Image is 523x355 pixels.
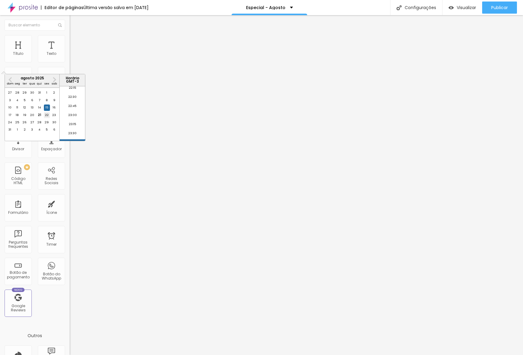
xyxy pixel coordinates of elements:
div: Choose quarta-feira, 30 de julho de 2025 [29,90,35,96]
div: Choose segunda-feira, 1 de setembro de 2025 [14,127,20,133]
div: Choose sábado, 9 de agosto de 2025 [51,97,57,103]
div: sex [44,81,50,87]
div: Choose segunda-feira, 25 de agosto de 2025 [14,119,20,125]
div: agosto 2025 [5,77,59,80]
li: 23:45 [60,139,85,148]
div: Editor de páginas [41,5,84,10]
img: Icone [58,23,62,27]
div: Choose terça-feira, 29 de julho de 2025 [22,90,28,96]
div: Título [13,51,23,56]
iframe: Editor [70,15,523,355]
div: Choose quarta-feira, 27 de agosto de 2025 [29,119,35,125]
div: Choose terça-feira, 5 de agosto de 2025 [22,97,28,103]
div: Choose sexta-feira, 8 de agosto de 2025 [44,97,50,103]
div: Choose segunda-feira, 4 de agosto de 2025 [14,97,20,103]
div: seg [14,81,20,87]
div: Botão de pagamento [6,270,30,279]
div: Choose sexta-feira, 29 de agosto de 2025 [44,119,50,125]
div: Choose quarta-feira, 3 de setembro de 2025 [29,127,35,133]
div: Choose domingo, 3 de agosto de 2025 [7,97,13,103]
span: Publicar [491,5,508,10]
div: Choose quinta-feira, 14 de agosto de 2025 [36,105,42,111]
li: 22:30 [60,94,85,103]
div: Choose sábado, 2 de agosto de 2025 [51,90,57,96]
li: 23:30 [60,130,85,139]
span: Visualizar [457,5,476,10]
p: Horário [61,77,84,80]
div: Choose terça-feira, 26 de agosto de 2025 [22,119,28,125]
div: Choose segunda-feira, 28 de julho de 2025 [14,90,20,96]
div: Choose domingo, 31 de agosto de 2025 [7,127,13,133]
div: Botão do WhatsApp [39,272,63,281]
div: ter [22,81,28,87]
button: Visualizar [442,2,482,14]
img: view-1.svg [449,5,454,10]
div: Google Reviews [6,304,30,313]
div: Ícone [46,211,57,215]
div: qui [36,81,42,87]
div: Perguntas frequentes [6,240,30,249]
div: Choose quinta-feira, 31 de julho de 2025 [36,90,42,96]
div: Divisor [12,147,24,151]
div: Choose sexta-feira, 5 de setembro de 2025 [44,127,50,133]
div: Choose sábado, 23 de agosto de 2025 [51,112,57,118]
div: Choose sábado, 6 de setembro de 2025 [51,127,57,133]
button: Next Month [50,75,59,85]
button: Previous Month [5,75,15,85]
div: Choose quarta-feira, 6 de agosto de 2025 [29,97,35,103]
p: Especial - Agosto [246,5,285,10]
li: 22:15 [60,85,85,94]
div: Choose segunda-feira, 11 de agosto de 2025 [14,105,20,111]
div: Código HTML [6,177,30,185]
input: Buscar elemento [5,20,65,31]
div: Choose segunda-feira, 18 de agosto de 2025 [14,112,20,118]
li: 23:15 [60,121,85,130]
div: Espaçador [41,147,62,151]
div: Choose terça-feira, 12 de agosto de 2025 [22,105,28,111]
div: Choose sexta-feira, 15 de agosto de 2025 [44,105,50,111]
div: Choose quarta-feira, 20 de agosto de 2025 [29,112,35,118]
div: Timer [46,242,57,247]
div: Choose domingo, 17 de agosto de 2025 [7,112,13,118]
div: qua [29,81,35,87]
div: Choose sexta-feira, 22 de agosto de 2025 [44,112,50,118]
div: Choose terça-feira, 19 de agosto de 2025 [22,112,28,118]
div: Última versão salva em [DATE] [84,5,149,10]
div: Choose domingo, 24 de agosto de 2025 [7,119,13,125]
div: Choose quinta-feira, 28 de agosto de 2025 [36,119,42,125]
div: Texto [47,51,56,56]
div: Choose domingo, 27 de julho de 2025 [7,90,13,96]
div: Choose quinta-feira, 7 de agosto de 2025 [36,97,42,103]
div: Choose sexta-feira, 1 de agosto de 2025 [44,90,50,96]
button: Publicar [482,2,517,14]
div: Choose domingo, 10 de agosto de 2025 [7,105,13,111]
div: Choose terça-feira, 2 de setembro de 2025 [22,127,28,133]
div: Choose quarta-feira, 13 de agosto de 2025 [29,105,35,111]
div: Novo [12,288,25,292]
li: 22:45 [60,103,85,112]
p: GMT -3 [61,80,84,83]
li: 23:00 [60,112,85,121]
div: month 2025-08 [6,89,58,134]
div: Choose sábado, 16 de agosto de 2025 [51,105,57,111]
div: Formulário [8,211,28,215]
img: Icone [396,5,402,10]
div: Choose sábado, 30 de agosto de 2025 [51,119,57,125]
div: Choose quinta-feira, 21 de agosto de 2025 [36,112,42,118]
div: Redes Sociais [39,177,63,185]
div: Choose quinta-feira, 4 de setembro de 2025 [36,127,42,133]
